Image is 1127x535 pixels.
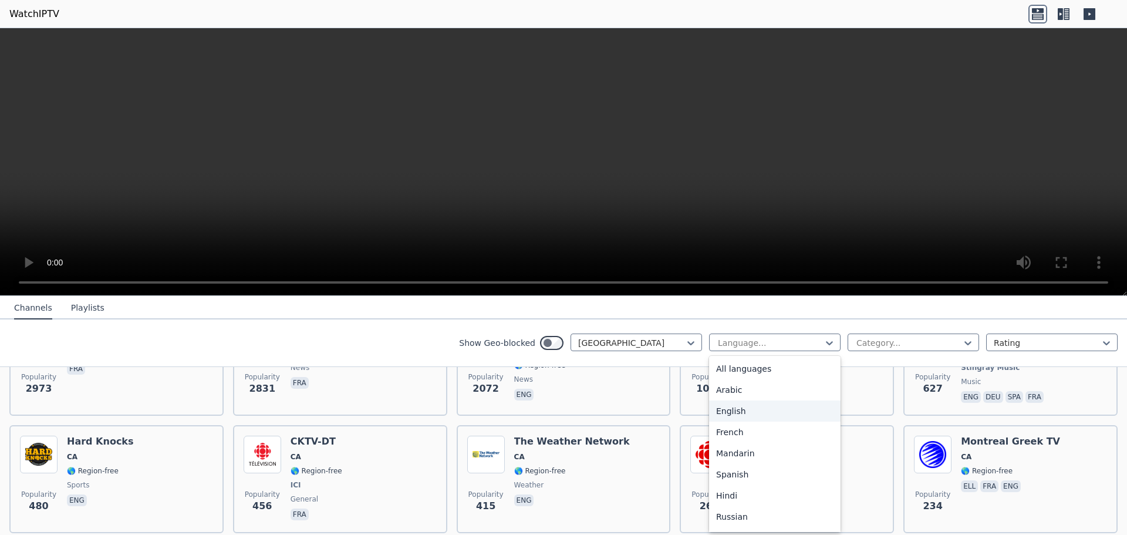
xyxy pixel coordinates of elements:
p: eng [514,494,534,506]
p: fra [291,377,309,389]
p: eng [1001,480,1021,492]
span: ICI [291,480,301,490]
div: French [709,422,841,443]
span: 2973 [26,382,52,396]
span: general [291,494,318,504]
div: Mandarin [709,443,841,464]
span: 2072 [473,382,499,396]
span: Popularity [21,490,56,499]
span: Popularity [915,490,950,499]
span: news [291,363,309,372]
span: Popularity [21,372,56,382]
p: eng [514,389,534,401]
span: 🌎 Region-free [961,466,1013,476]
span: CA [291,452,301,462]
span: Popularity [245,372,280,382]
span: 261 [700,499,719,513]
p: eng [67,494,87,506]
span: Popularity [468,490,504,499]
span: music [961,377,981,386]
span: Popularity [915,372,950,382]
div: All languages [709,358,841,379]
p: fra [980,480,998,492]
p: fra [1025,391,1044,403]
button: Channels [14,297,52,319]
img: CKTV-DT [244,436,281,473]
span: 415 [476,499,495,513]
span: Popularity [245,490,280,499]
div: Hindi [709,485,841,506]
h6: Hard Knocks [67,436,134,447]
h6: Montreal Greek TV [961,436,1060,447]
span: Popularity [691,490,727,499]
span: 234 [923,499,942,513]
img: The Weather Network [467,436,505,473]
p: fra [291,509,309,520]
button: Playlists [71,297,104,319]
p: deu [983,391,1003,403]
p: ell [961,480,978,492]
span: 🌎 Region-free [514,466,566,476]
span: Popularity [468,372,504,382]
img: CBXT-DT [690,436,728,473]
span: 456 [252,499,272,513]
img: Montreal Greek TV [914,436,951,473]
span: weather [514,480,544,490]
span: 🌎 Region-free [67,466,119,476]
p: eng [961,391,981,403]
p: spa [1005,391,1023,403]
span: 627 [923,382,942,396]
span: Popularity [691,372,727,382]
span: 480 [29,499,48,513]
span: 🌎 Region-free [291,466,342,476]
div: Arabic [709,379,841,401]
h6: CKTV-DT [291,436,342,447]
div: English [709,401,841,422]
h6: The Weather Network [514,436,630,447]
div: Spanish [709,464,841,485]
span: news [514,375,533,384]
div: Russian [709,506,841,527]
label: Show Geo-blocked [459,337,535,349]
span: CA [67,452,77,462]
span: CA [961,452,971,462]
span: 2831 [249,382,276,396]
span: CA [514,452,525,462]
span: sports [67,480,89,490]
span: Stingray Music [961,363,1020,372]
a: WatchIPTV [9,7,59,21]
span: 1008 [696,382,723,396]
p: fra [67,363,85,375]
img: Hard Knocks [20,436,58,473]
